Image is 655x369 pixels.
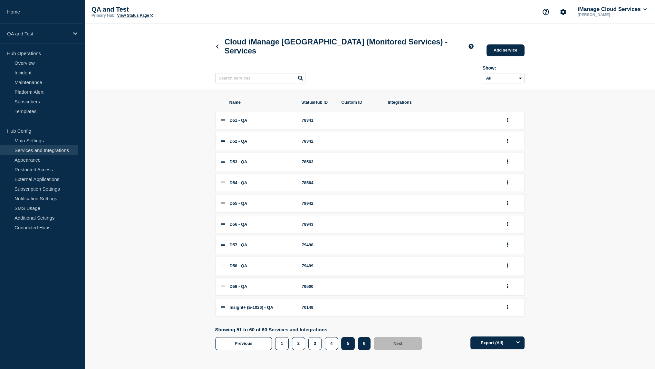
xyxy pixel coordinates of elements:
a: View Status Page [117,13,153,18]
button: group actions [504,281,512,291]
button: Next [374,337,422,350]
button: 2 [292,337,305,350]
button: group actions [504,219,512,229]
div: Show: [483,65,525,71]
span: D58 - QA [230,263,247,268]
span: D53 - QA [230,159,247,164]
p: [PERSON_NAME] [576,13,643,17]
span: Next [393,341,402,346]
select: Archived [483,73,525,83]
span: D54 - QA [230,180,247,185]
div: 79500 [302,284,334,289]
button: Options [512,336,525,349]
input: Search services [215,73,305,83]
button: 6 [358,337,371,350]
button: 3 [308,337,322,350]
h1: Cloud iManage [GEOGRAPHIC_DATA] (Monitored Services) - Services [215,37,474,55]
button: group actions [504,261,512,271]
div: 78341 [302,118,334,123]
span: Name [229,100,294,105]
span: Previous [235,341,253,346]
div: 78564 [302,180,334,185]
button: Account settings [556,5,570,19]
span: Custom ID [342,100,380,105]
p: Primary Hub [92,13,114,18]
button: group actions [504,198,512,208]
button: 5 [341,337,354,350]
span: Insight+ (E-1026) - QA [230,305,273,310]
button: group actions [504,240,512,250]
div: 78942 [302,201,334,206]
span: D59 - QA [230,284,247,289]
button: group actions [504,157,512,167]
div: 78943 [302,222,334,227]
button: group actions [504,115,512,125]
span: D52 - QA [230,139,247,144]
p: QA and Test [92,6,220,13]
button: group actions [504,178,512,188]
div: 79498 [302,242,334,247]
button: 4 [325,337,338,350]
span: StatusHub ID [302,100,334,105]
span: Integrations [388,100,496,105]
span: D55 - QA [230,201,247,206]
button: group actions [504,136,512,146]
a: Add service [486,44,525,56]
button: Support [539,5,553,19]
div: 78342 [302,139,334,144]
button: Previous [215,337,272,350]
p: Showing 51 to 60 of 60 Services and Integrations [215,327,426,332]
button: Export (All) [470,336,525,349]
button: 1 [275,337,288,350]
span: D57 - QA [230,242,247,247]
span: D51 - QA [230,118,247,123]
p: QA and Test [7,31,69,36]
button: group actions [504,302,512,312]
div: 70149 [302,305,334,310]
div: 78563 [302,159,334,164]
span: D56 - QA [230,222,247,227]
button: iManage Cloud Services [576,6,648,13]
div: 79499 [302,263,334,268]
